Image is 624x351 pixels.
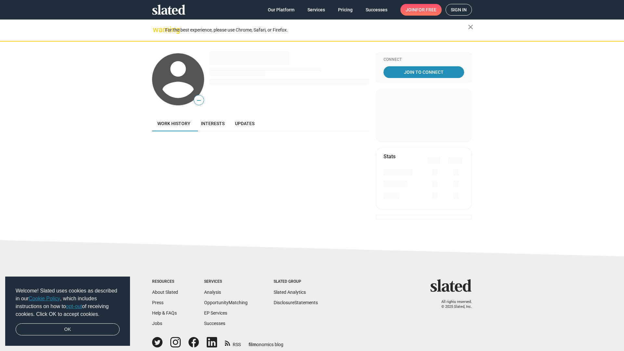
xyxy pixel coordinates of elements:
[152,116,196,131] a: Work history
[16,287,120,318] span: Welcome! Slated uses cookies as described in our , which includes instructions on how to of recei...
[385,66,463,78] span: Join To Connect
[383,153,396,160] mat-card-title: Stats
[152,300,163,305] a: Press
[274,279,318,284] div: Slated Group
[249,342,256,347] span: film
[204,321,225,326] a: Successes
[249,336,283,348] a: filmonomics blog
[194,96,204,105] span: —
[383,57,464,62] div: Connect
[204,300,248,305] a: OpportunityMatching
[66,304,82,309] a: opt-out
[153,26,161,33] mat-icon: warning
[152,310,177,316] a: Help & FAQs
[446,4,472,16] a: Sign in
[268,4,294,16] span: Our Platform
[274,290,306,295] a: Slated Analytics
[152,321,162,326] a: Jobs
[263,4,300,16] a: Our Platform
[333,4,358,16] a: Pricing
[274,300,318,305] a: DisclosureStatements
[157,121,190,126] span: Work history
[165,26,468,34] div: For the best experience, please use Chrome, Safari, or Firefox.
[29,296,60,301] a: Cookie Policy
[152,290,178,295] a: About Slated
[360,4,393,16] a: Successes
[235,121,254,126] span: Updates
[230,116,260,131] a: Updates
[201,121,225,126] span: Interests
[16,323,120,336] a: dismiss cookie message
[302,4,330,16] a: Services
[338,4,353,16] span: Pricing
[406,4,436,16] span: Join
[152,279,178,284] div: Resources
[400,4,442,16] a: Joinfor free
[416,4,436,16] span: for free
[383,66,464,78] a: Join To Connect
[366,4,387,16] span: Successes
[196,116,230,131] a: Interests
[435,300,472,309] p: All rights reserved. © 2025 Slated, Inc.
[204,290,221,295] a: Analysis
[204,310,227,316] a: EP Services
[5,277,130,346] div: cookieconsent
[467,23,474,31] mat-icon: close
[225,338,241,348] a: RSS
[307,4,325,16] span: Services
[204,279,248,284] div: Services
[451,4,467,15] span: Sign in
